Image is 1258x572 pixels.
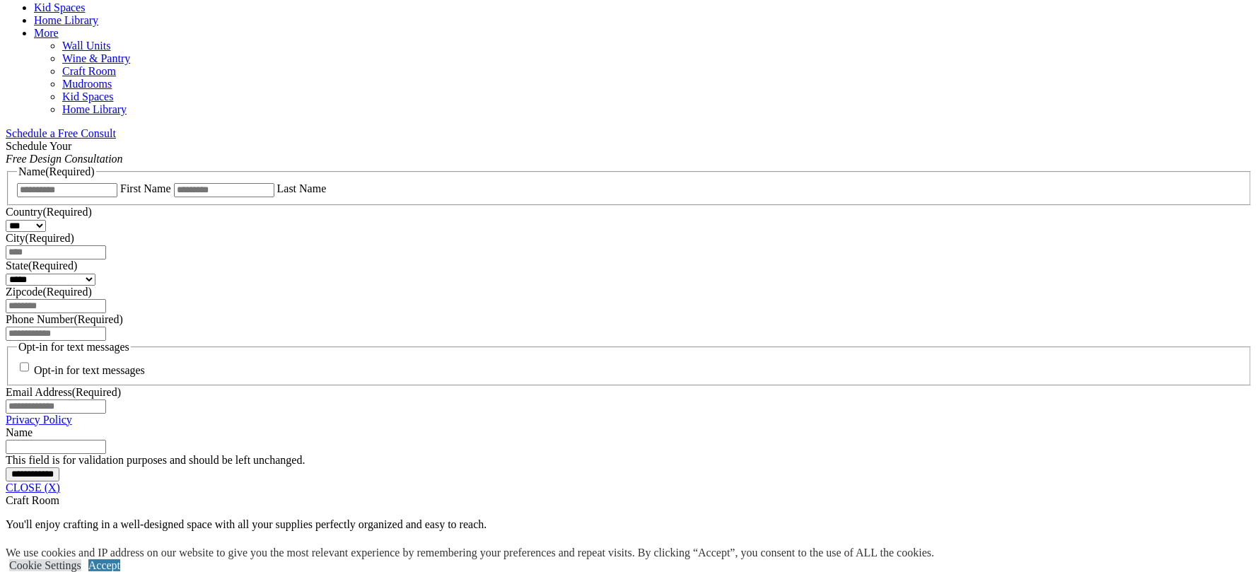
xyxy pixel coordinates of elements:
span: (Required) [72,386,121,398]
span: (Required) [28,259,77,272]
span: (Required) [45,165,94,177]
a: Wall Units [62,40,110,52]
a: Wine & Pantry [62,52,130,64]
a: Home Library [62,103,127,115]
p: You'll enjoy crafting in a well-designed space with all your supplies perfectly organized and eas... [6,518,1252,531]
label: State [6,259,77,272]
label: Country [6,206,92,218]
label: Last Name [277,182,327,194]
span: (Required) [25,232,74,244]
em: Free Design Consultation [6,153,123,165]
span: Schedule Your [6,140,123,165]
a: Privacy Policy [6,414,72,426]
span: (Required) [42,286,91,298]
label: Opt-in for text messages [34,365,145,377]
span: (Required) [74,313,122,325]
span: Craft Room [6,494,59,506]
a: More menu text will display only on big screen [34,27,59,39]
a: Mudrooms [62,78,112,90]
label: First Name [120,182,171,194]
legend: Opt-in for text messages [17,341,131,354]
label: Name [6,426,33,438]
label: Phone Number [6,313,123,325]
a: Kid Spaces [34,1,85,13]
span: (Required) [42,206,91,218]
div: We use cookies and IP address on our website to give you the most relevant experience by remember... [6,547,934,559]
label: Zipcode [6,286,92,298]
a: Schedule a Free Consult (opens a dropdown menu) [6,127,116,139]
a: Accept [88,559,120,571]
a: Craft Room [62,65,116,77]
a: Home Library [34,14,98,26]
div: This field is for validation purposes and should be left unchanged. [6,454,1252,467]
a: Cookie Settings [9,559,81,571]
a: Kid Spaces [62,91,113,103]
label: Email Address [6,386,121,398]
a: CLOSE (X) [6,481,60,494]
legend: Name [17,165,96,178]
label: City [6,232,74,244]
